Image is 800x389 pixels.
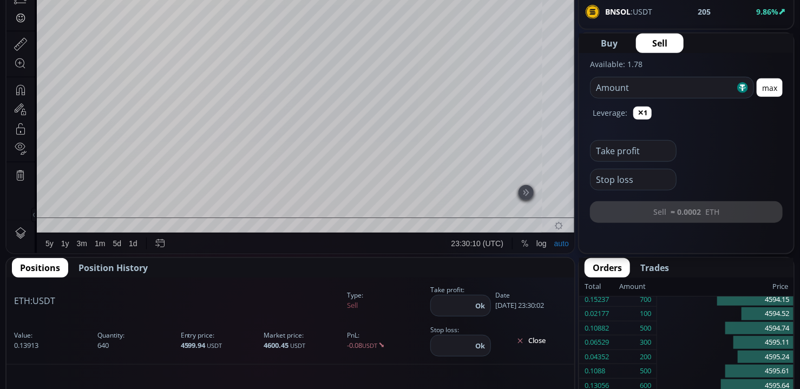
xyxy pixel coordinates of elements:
[646,280,788,294] div: Price
[10,144,18,155] div: 
[208,27,233,35] div: 4595.38
[237,27,242,35] div: C
[53,25,64,35] div: 5
[640,350,651,364] div: 200
[593,261,622,274] span: Orders
[35,39,58,47] div: Volume
[605,6,631,17] b: BNSOL
[95,326,179,355] span: 640
[445,371,497,379] span: 23:30:10 (UTC)
[511,365,526,385] div: Toggle Percentage
[585,258,630,278] button: Orders
[203,6,236,15] div: Indicators
[14,294,55,307] span: :USDT
[640,293,651,307] div: 700
[590,59,642,69] label: Available: 1.78
[204,27,208,35] div: L
[640,321,651,335] div: 500
[12,326,95,355] span: 0.13913
[55,371,63,379] div: 1y
[242,27,267,35] div: 4599.93
[63,39,81,47] div: 1.63K
[585,364,605,378] div: 0.1088
[636,34,684,53] button: Sell
[652,37,667,50] span: Sell
[90,6,101,15] div: 5 m
[345,326,428,355] span: -0.08
[39,371,47,379] div: 5y
[20,261,60,274] span: Positions
[134,27,140,35] div: O
[585,280,619,294] div: Total
[698,6,711,17] b: 205
[35,25,53,35] div: ETH
[512,317,527,332] div: Scroll to the Most Recent Bar
[657,335,794,350] div: 4595.11
[657,364,794,379] div: 4595.61
[619,280,646,294] div: Amount
[585,350,609,364] div: 0.04352
[345,286,428,315] span: Sell
[548,371,562,379] div: auto
[493,286,569,315] span: [DATE] 23:30:02
[64,25,108,35] div: Ethereum
[605,6,652,17] span: :USDT
[757,78,783,97] button: max
[264,340,288,350] b: 4600.45
[640,261,669,274] span: Trades
[657,293,794,307] div: 4594.15
[181,340,206,350] b: 4599.94
[526,365,544,385] div: Toggle Log Scale
[530,371,540,379] div: log
[207,341,222,350] small: USDT
[122,371,131,379] div: 1d
[147,6,178,15] div: Compare
[78,261,148,274] span: Position History
[593,107,627,118] label: Leverage:
[585,321,609,335] div: 0.10882
[70,371,81,379] div: 3m
[640,307,651,321] div: 100
[14,295,30,307] b: ETH
[88,371,99,379] div: 1m
[544,365,566,385] div: Toggle Auto Scale
[472,340,488,352] button: Ok
[441,365,501,385] button: 23:30:10 (UTC)
[657,350,794,365] div: 4595.24
[657,321,794,336] div: 4594.74
[632,258,677,278] button: Trades
[601,37,618,50] span: Buy
[175,27,200,35] div: 4604.71
[169,27,174,35] div: H
[585,293,609,307] div: 0.15237
[362,341,377,350] small: USDT
[107,371,115,379] div: 5d
[657,307,794,321] div: 4594.52
[116,25,126,35] div: Market open
[25,339,30,354] div: Hide Drawings Toolbar
[756,6,778,17] b: 9.86%
[585,34,634,53] button: Buy
[640,364,651,378] div: 500
[140,27,166,35] div: 4595.38
[70,258,156,278] button: Position History
[585,307,609,321] div: 0.02177
[585,335,609,350] div: 0.06529
[495,332,567,350] button: Close
[640,335,651,350] div: 300
[472,300,488,312] button: Ok
[290,341,305,350] small: USDT
[633,107,652,120] button: ✕1
[271,27,319,35] div: +4.54 (+0.10%)
[12,258,68,278] button: Positions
